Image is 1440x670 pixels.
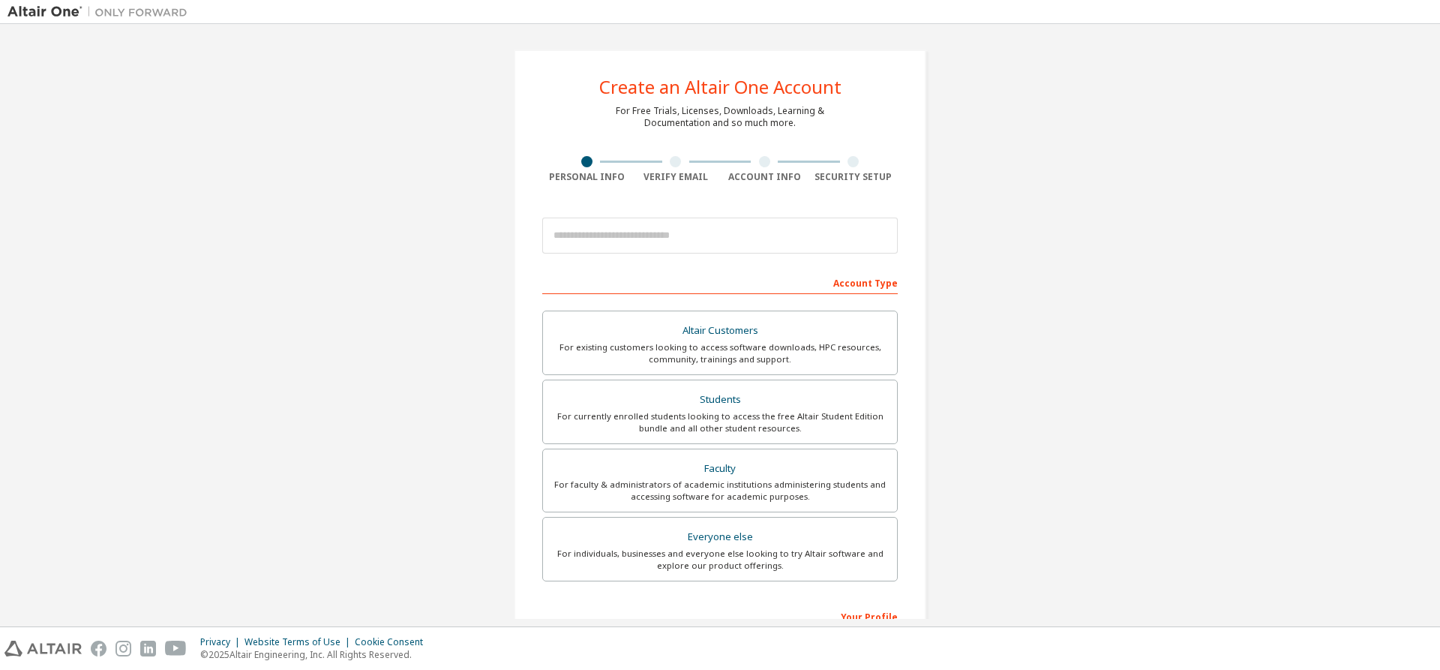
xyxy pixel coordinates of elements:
[552,320,888,341] div: Altair Customers
[115,641,131,656] img: instagram.svg
[165,641,187,656] img: youtube.svg
[599,78,841,96] div: Create an Altair One Account
[552,527,888,548] div: Everyone else
[355,636,432,648] div: Cookie Consent
[809,171,898,183] div: Security Setup
[91,641,106,656] img: facebook.svg
[200,636,244,648] div: Privacy
[552,341,888,365] div: For existing customers looking to access software downloads, HPC resources, community, trainings ...
[552,548,888,572] div: For individuals, businesses and everyone else looking to try Altair software and explore our prod...
[552,458,888,479] div: Faculty
[616,105,824,129] div: For Free Trials, Licenses, Downloads, Learning & Documentation and so much more.
[720,171,809,183] div: Account Info
[542,171,631,183] div: Personal Info
[552,410,888,434] div: For currently enrolled students looking to access the free Altair Student Edition bundle and all ...
[244,636,355,648] div: Website Terms of Use
[200,648,432,661] p: © 2025 Altair Engineering, Inc. All Rights Reserved.
[4,641,82,656] img: altair_logo.svg
[552,389,888,410] div: Students
[631,171,721,183] div: Verify Email
[542,270,898,294] div: Account Type
[542,604,898,628] div: Your Profile
[552,479,888,503] div: For faculty & administrators of academic institutions administering students and accessing softwa...
[140,641,156,656] img: linkedin.svg
[7,5,195,20] img: Altair One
